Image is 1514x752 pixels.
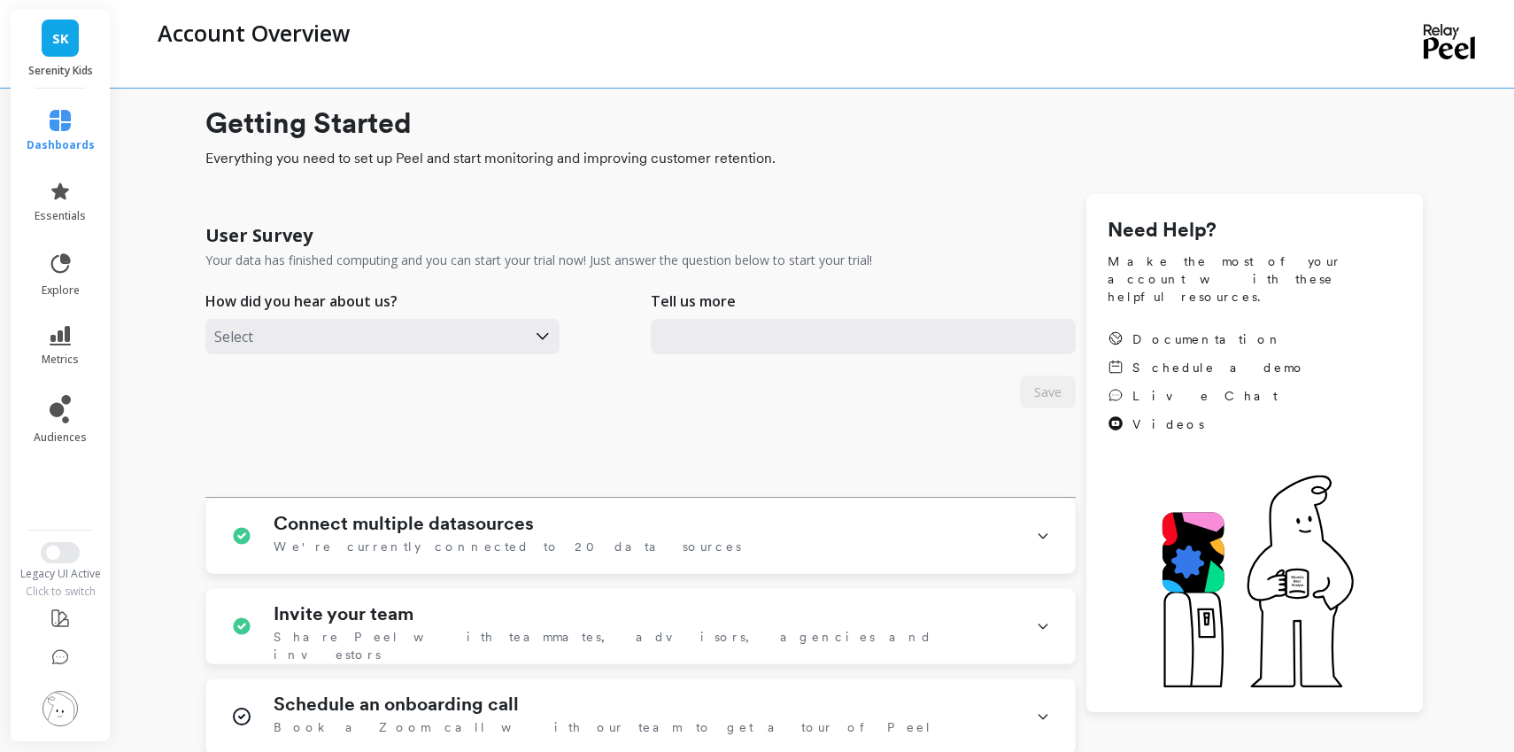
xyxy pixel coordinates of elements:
[1108,330,1306,348] a: Documentation
[1132,359,1306,376] span: Schedule a demo
[42,353,79,367] span: metrics
[205,102,1423,144] h1: Getting Started
[28,64,93,78] p: Serenity Kids
[274,538,741,555] span: We're currently connected to 20 data sources
[9,567,112,581] div: Legacy UI Active
[52,28,69,49] span: SK
[274,628,1015,663] span: Share Peel with teammates, advisors, agencies and investors
[1132,330,1283,348] span: Documentation
[27,138,95,152] span: dashboards
[205,252,872,269] p: Your data has finished computing and you can start your trial now! Just answer the question below...
[274,694,519,715] h1: Schedule an onboarding call
[42,283,80,298] span: explore
[42,691,78,726] img: profile picture
[1108,252,1402,306] span: Make the most of your account with these helpful resources.
[1132,415,1204,433] span: Videos
[1108,359,1306,376] a: Schedule a demo
[1132,387,1278,405] span: Live Chat
[1108,215,1402,245] h1: Need Help?
[34,430,87,445] span: audiences
[35,209,86,223] span: essentials
[1108,415,1306,433] a: Videos
[158,18,350,48] p: Account Overview
[651,291,736,312] p: Tell us more
[274,718,932,736] span: Book a Zoom call with our team to get a tour of Peel
[274,513,534,534] h1: Connect multiple datasources
[205,223,313,248] h1: User Survey
[274,603,413,624] h1: Invite your team
[41,542,80,563] button: Switch to New UI
[205,291,398,312] p: How did you hear about us?
[205,148,1423,169] span: Everything you need to set up Peel and start monitoring and improving customer retention.
[9,585,112,599] div: Click to switch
